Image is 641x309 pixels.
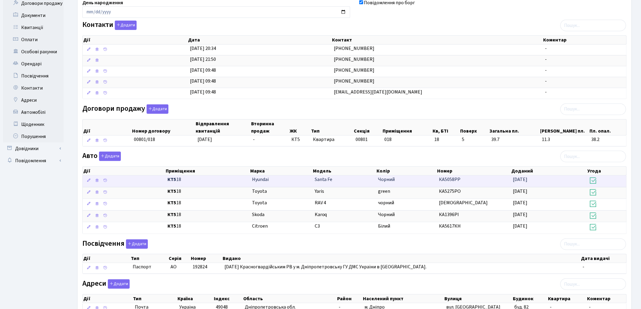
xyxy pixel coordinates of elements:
th: ЖК [289,120,311,135]
a: Порушення [3,130,64,143]
span: Toyota [252,199,267,206]
a: Орендарі [3,58,64,70]
input: Пошук... [560,104,626,115]
th: Дата [188,36,331,44]
span: Чорний [378,176,395,183]
span: 18 [168,199,247,206]
th: [PERSON_NAME] пл. [540,120,589,135]
th: Кв, БТІ [432,120,460,135]
th: Серія [168,254,190,263]
span: - [545,78,547,84]
span: 39.7 [491,136,537,143]
th: Вторинна продаж [251,120,289,135]
span: [EMAIL_ADDRESS][DATE][DOMAIN_NAME] [334,89,422,95]
span: 11.3 [542,136,587,143]
span: КА5617КН [439,223,461,229]
th: Дії [83,36,188,44]
th: Дії [83,120,131,135]
button: Контакти [115,21,137,30]
span: - [583,264,585,270]
span: [DATE] Красногвардійським РВ у м. Дніпропетровську ГУ ДМС України в [GEOGRAPHIC_DATA]. [225,264,427,270]
span: Citroen [252,223,268,229]
label: Посвідчення [82,239,148,249]
th: Тип [132,294,177,303]
span: 18 [168,223,247,230]
button: Договори продажу [147,104,168,114]
th: Дії [83,294,132,303]
span: [DATE] [513,176,528,183]
span: [DATE] [513,199,528,206]
th: Тип [311,120,353,135]
span: C3 [315,223,320,229]
span: Квартира [313,136,351,143]
span: [PHONE_NUMBER] [334,45,374,52]
a: Щоденник [3,118,64,130]
th: Приміщення [382,120,432,135]
th: Номер [437,167,511,175]
span: [DATE] [513,211,528,218]
a: Додати [145,103,168,114]
span: АО [171,264,177,270]
th: Населений пункт [362,294,444,303]
span: Hyundai [252,176,269,183]
button: Посвідчення [126,239,148,249]
span: 018 [384,136,392,143]
button: Адреси [108,279,130,289]
th: Угода [587,167,626,175]
a: Додати [113,20,137,30]
th: Поверх [460,120,489,135]
span: Karoq [315,211,327,218]
th: Марка [250,167,312,175]
th: Квартира [548,294,587,303]
b: КТ5 [168,176,176,183]
span: - [253,136,255,143]
label: Авто [82,152,121,161]
input: Пошук... [560,238,626,250]
input: Пошук... [560,278,626,290]
th: Будинок [512,294,548,303]
b: КТ5 [168,199,176,206]
span: КА5058РР [439,176,460,183]
span: [DATE] 09:48 [190,89,216,95]
b: КТ5 [168,211,176,218]
span: 38.2 [591,136,624,143]
th: Приміщення [165,167,250,175]
a: Оплати [3,34,64,46]
label: Контакти [82,21,137,30]
th: Коментар [543,36,626,44]
span: 00801/018 [134,136,155,143]
span: 18 [434,136,457,143]
th: Відправлення квитанцій [195,120,251,135]
span: Білий [378,223,390,229]
span: [DEMOGRAPHIC_DATA] [439,199,488,206]
span: Чорний [378,211,395,218]
span: - [545,89,547,95]
span: [PHONE_NUMBER] [334,78,374,84]
b: КТ5 [168,188,176,195]
button: Авто [99,152,121,161]
label: Договори продажу [82,104,168,114]
span: [PHONE_NUMBER] [334,67,374,74]
th: Район [337,294,362,303]
span: green [378,188,390,195]
span: 192824 [193,264,207,270]
th: Тип [131,254,168,263]
span: Skoda [252,211,264,218]
span: [DATE] [513,223,528,229]
th: Дії [83,167,165,175]
span: КА1396РІ [439,211,459,218]
th: Пл. опал. [589,120,627,135]
th: Область [243,294,337,303]
a: Документи [3,9,64,21]
span: 00801 [356,136,368,143]
th: Номер договору [131,120,195,135]
th: Контакт [331,36,543,44]
a: Контакти [3,82,64,94]
a: Додати [98,151,121,161]
span: 5 [462,136,487,143]
span: 18 [168,211,247,218]
a: Додати [125,238,148,249]
th: Секція [354,120,382,135]
th: Модель [312,167,376,175]
th: Коментар [587,294,627,303]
